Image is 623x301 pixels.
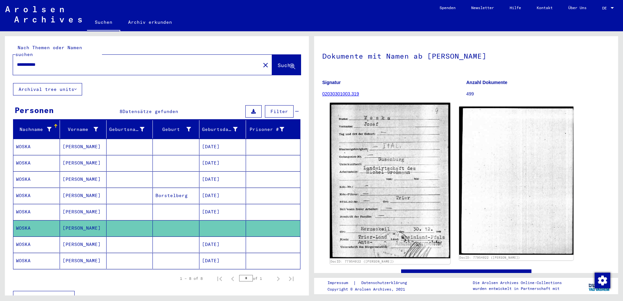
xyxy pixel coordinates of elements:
[87,14,120,31] a: Suchen
[63,126,98,133] div: Vorname
[278,62,294,68] span: Suche
[13,155,60,171] mat-cell: WOSKA
[5,6,82,22] img: Arolsen_neg.svg
[199,171,246,187] mat-cell: [DATE]
[13,83,82,95] button: Archival tree units
[155,126,191,133] div: Geburt‏
[327,279,415,286] div: |
[416,272,516,279] a: See comments created before [DATE]
[13,171,60,187] mat-cell: WOSKA
[265,105,294,118] button: Filter
[15,45,82,57] mat-label: Nach Themen oder Namen suchen
[109,124,153,135] div: Geburtsname
[272,272,285,285] button: Next page
[13,188,60,204] mat-cell: WOSKA
[322,41,610,70] h1: Dokumente mit Namen ab [PERSON_NAME]
[330,259,394,263] a: DocID: 77954022 ([PERSON_NAME])
[109,126,145,133] div: Geburtsname
[459,256,520,259] a: DocID: 77954022 ([PERSON_NAME])
[120,108,123,114] span: 8
[60,188,107,204] mat-cell: [PERSON_NAME]
[262,61,269,69] mat-icon: close
[202,124,246,135] div: Geburtsdatum
[63,124,106,135] div: Vorname
[459,107,574,255] img: 002.jpg
[60,220,107,236] mat-cell: [PERSON_NAME]
[199,236,246,252] mat-cell: [DATE]
[153,188,199,204] mat-cell: Borstelberg
[327,286,415,292] p: Copyright © Arolsen Archives, 2021
[13,204,60,220] mat-cell: WOSKA
[199,204,246,220] mat-cell: [DATE]
[595,273,610,288] img: Zustimmung ändern
[60,171,107,187] mat-cell: [PERSON_NAME]
[322,91,359,96] a: 02030301003.319
[473,280,562,286] p: Die Arolsen Archives Online-Collections
[60,139,107,155] mat-cell: [PERSON_NAME]
[259,58,272,71] button: Clear
[466,80,507,85] b: Anzahl Dokumente
[60,155,107,171] mat-cell: [PERSON_NAME]
[19,294,65,300] span: Weniger anzeigen
[239,275,272,281] div: of 1
[199,253,246,269] mat-cell: [DATE]
[123,108,178,114] span: Datensätze gefunden
[270,108,288,114] span: Filter
[473,286,562,292] p: wurden entwickelt in Partnerschaft mit
[249,124,292,135] div: Prisoner #
[60,253,107,269] mat-cell: [PERSON_NAME]
[327,279,353,286] a: Impressum
[153,120,199,138] mat-header-cell: Geburt‏
[13,253,60,269] mat-cell: WOSKA
[330,103,450,258] img: 001.jpg
[15,104,54,116] div: Personen
[13,220,60,236] mat-cell: WOSKA
[594,272,610,288] div: Zustimmung ändern
[213,272,226,285] button: First page
[199,155,246,171] mat-cell: [DATE]
[587,278,612,294] img: yv_logo.png
[60,236,107,252] mat-cell: [PERSON_NAME]
[60,120,107,138] mat-header-cell: Vorname
[272,55,301,75] button: Suche
[202,126,238,133] div: Geburtsdatum
[322,80,341,85] b: Signatur
[155,124,199,135] div: Geburt‏
[120,14,180,30] a: Archiv erkunden
[226,272,239,285] button: Previous page
[16,126,51,133] div: Nachname
[466,91,610,97] p: 499
[16,124,60,135] div: Nachname
[13,236,60,252] mat-cell: WOSKA
[199,188,246,204] mat-cell: [DATE]
[107,120,153,138] mat-header-cell: Geburtsname
[180,276,203,281] div: 1 – 8 of 8
[199,139,246,155] mat-cell: [DATE]
[13,139,60,155] mat-cell: WOSKA
[246,120,300,138] mat-header-cell: Prisoner #
[285,272,298,285] button: Last page
[249,126,284,133] div: Prisoner #
[60,204,107,220] mat-cell: [PERSON_NAME]
[356,279,415,286] a: Datenschutzerklärung
[602,6,609,10] span: DE
[13,120,60,138] mat-header-cell: Nachname
[199,120,246,138] mat-header-cell: Geburtsdatum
